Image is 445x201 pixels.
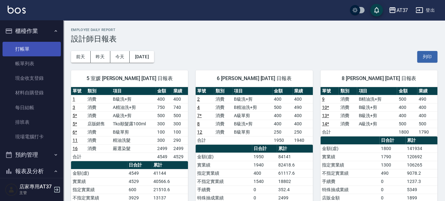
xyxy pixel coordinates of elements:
[397,128,417,136] td: 1800
[156,128,172,136] td: 100
[397,87,417,95] th: 金額
[197,97,200,102] a: 2
[357,111,397,120] td: B級洗+剪
[127,161,152,169] th: 日合計
[71,177,127,185] td: 實業績
[3,129,61,144] a: 現場電腦打卡
[379,144,405,153] td: 1800
[3,42,61,56] a: 打帳單
[71,185,127,194] td: 指定實業績
[357,103,397,111] td: B級洗+剪
[417,51,437,63] button: 列印
[320,87,339,95] th: 單號
[196,153,252,161] td: 金額(虛)
[232,128,272,136] td: B級單剪
[413,4,437,16] button: 登出
[111,136,155,144] td: 精油洗髮
[214,103,232,111] td: 消費
[417,128,437,136] td: 1790
[339,120,357,128] td: 消費
[293,87,313,95] th: 業績
[232,120,272,128] td: B級洗+剪
[397,103,417,111] td: 400
[357,87,397,95] th: 項目
[110,51,130,63] button: 今天
[3,147,61,163] button: 預約管理
[86,136,112,144] td: 消費
[277,161,313,169] td: 82418.6
[379,161,405,169] td: 1300
[328,75,430,82] span: 8 [PERSON_NAME] [DATE] 日報表
[111,111,155,120] td: A級洗+剪
[370,4,383,16] button: save
[71,35,437,43] h3: 設計師日報表
[196,87,313,145] table: a dense table
[252,177,277,185] td: 1540
[8,6,26,14] img: Logo
[19,184,52,190] h5: 店家專用AT37
[397,120,417,128] td: 500
[277,169,313,177] td: 61117.6
[79,75,180,82] span: 5 室媛 [PERSON_NAME] [DATE] 日報表
[196,177,252,185] td: 不指定實業績
[196,136,214,144] td: 合計
[252,153,277,161] td: 1950
[111,128,155,136] td: B級單剪
[214,95,232,103] td: 消費
[3,71,61,85] a: 現金收支登錄
[156,120,172,128] td: 300
[152,169,188,177] td: 41144
[232,111,272,120] td: A級單剪
[156,153,172,161] td: 4549
[3,23,61,39] button: 櫃檯作業
[172,95,188,103] td: 400
[272,87,293,95] th: 金額
[86,103,112,111] td: 消費
[252,161,277,169] td: 1940
[86,95,112,103] td: 消費
[320,185,379,194] td: 特殊抽成業績
[3,56,61,71] a: 帳單列表
[73,97,75,102] a: 1
[339,111,357,120] td: 消費
[214,128,232,136] td: 消費
[203,75,305,82] span: 6 [PERSON_NAME] [DATE] 日報表
[293,120,313,128] td: 400
[320,87,437,136] table: a dense table
[196,161,252,169] td: 實業績
[232,95,272,103] td: B級洗+剪
[357,120,397,128] td: A級洗+剪
[172,87,188,95] th: 業績
[320,177,379,185] td: 手續費
[5,183,18,196] img: Person
[3,100,61,115] a: 每日結帳
[320,169,379,177] td: 不指定實業績
[196,185,252,194] td: 手續費
[379,185,405,194] td: 0
[3,163,61,179] button: 報表及分析
[196,169,252,177] td: 指定實業績
[214,87,232,95] th: 類別
[172,103,188,111] td: 740
[277,185,313,194] td: 352.4
[197,105,200,110] a: 4
[172,111,188,120] td: 500
[252,145,277,153] th: 日合計
[397,95,417,103] td: 500
[320,161,379,169] td: 指定實業績
[405,177,437,185] td: 1237.3
[272,95,293,103] td: 400
[272,136,293,144] td: 1950
[386,4,410,17] button: AT37
[339,87,357,95] th: 類別
[322,97,325,102] a: 9
[156,87,172,95] th: 金額
[405,144,437,153] td: 141934
[417,95,437,103] td: 490
[339,103,357,111] td: 消費
[405,136,437,145] th: 累計
[417,111,437,120] td: 400
[71,87,86,95] th: 單號
[417,87,437,95] th: 業績
[379,136,405,145] th: 日合計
